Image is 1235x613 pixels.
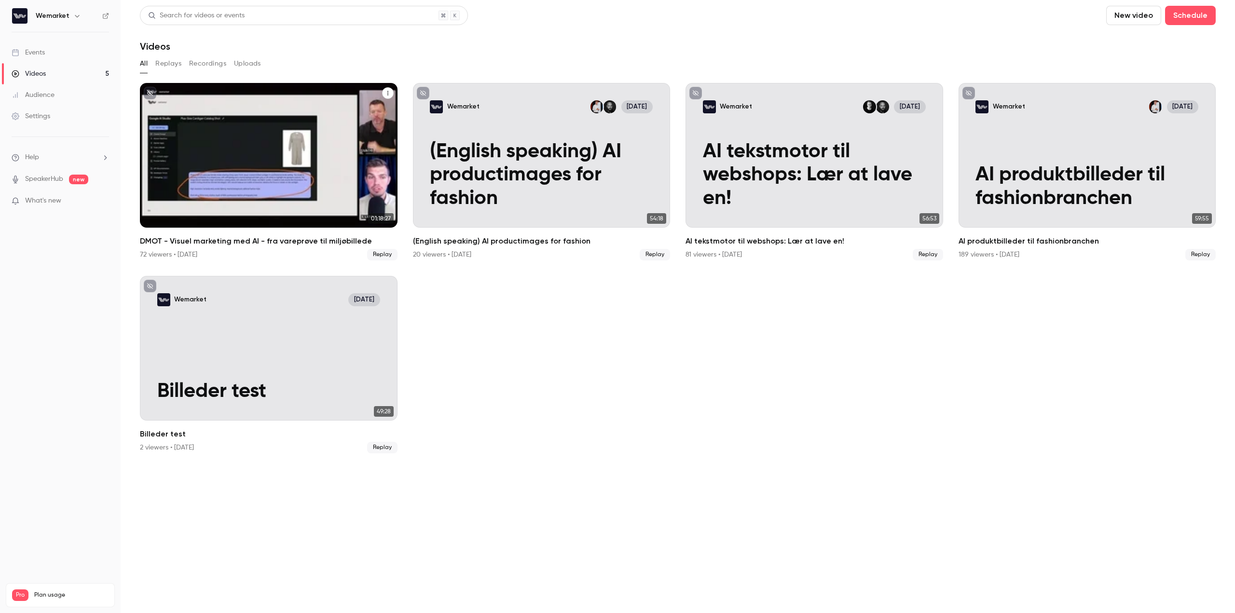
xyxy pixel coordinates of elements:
p: Wemarket [993,102,1025,111]
p: Wemarket [720,102,752,111]
a: SpeakerHub [25,174,63,184]
li: help-dropdown-opener [12,152,109,163]
span: Pro [12,589,28,601]
p: Wemarket [447,102,480,111]
button: All [140,56,148,71]
section: Videos [140,6,1216,607]
button: unpublished [689,87,702,99]
li: DMOT - Visuel marketing med AI - fra vareprøve til miljøbillede [140,83,398,260]
span: new [69,175,88,184]
span: 56:53 [919,213,939,224]
button: Schedule [1165,6,1216,25]
div: 2 viewers • [DATE] [140,443,194,452]
span: [DATE] [621,100,653,113]
a: AI produktbilleder til fashionbranchenWemarketRasmus Stouby[DATE]AI produktbilleder til fashionbr... [959,83,1216,260]
ul: Videos [140,83,1216,453]
div: Videos [12,69,46,79]
img: AI produktbilleder til fashionbranchen [975,100,988,113]
p: Billeder test [157,380,380,403]
iframe: Noticeable Trigger [97,197,109,205]
img: Thomas Haurum [604,100,617,113]
button: unpublished [962,87,975,99]
h2: (English speaking) AI productimages for fashion [413,235,671,247]
div: Search for videos or events [148,11,245,21]
img: Danni Jessen [863,100,876,113]
div: Settings [12,111,50,121]
img: Rasmus Stouby [590,100,604,113]
h2: AI tekstmotor til webshops: Lær at lave en! [686,235,943,247]
span: Replay [367,442,398,453]
span: 49:28 [374,406,394,417]
span: [DATE] [894,100,925,113]
span: Help [25,152,39,163]
span: 54:18 [647,213,666,224]
a: AI tekstmotor til webshops: Lær at lave en!WemarketThomas HaurumDanni Jessen[DATE]AI tekstmotor t... [686,83,943,260]
li: (English speaking) AI productimages for fashion [413,83,671,260]
h1: Videos [140,41,170,52]
li: Billeder test [140,276,398,453]
span: What's new [25,196,61,206]
button: Recordings [189,56,226,71]
button: New video [1106,6,1161,25]
div: 72 viewers • [DATE] [140,250,197,259]
a: Billeder testWemarket[DATE]Billeder test49:28Billeder test2 viewers • [DATE]Replay [140,276,398,453]
span: 59:55 [1192,213,1212,224]
h2: DMOT - Visuel marketing med AI - fra vareprøve til miljøbillede [140,235,398,247]
div: Events [12,48,45,57]
p: (English speaking) AI productimages for fashion [430,140,653,210]
h6: Wemarket [36,11,69,21]
p: AI tekstmotor til webshops: Lær at lave en! [703,140,926,210]
h2: Billeder test [140,428,398,440]
a: (English speaking) AI productimages for fashionWemarketThomas HaurumRasmus Stouby[DATE](English s... [413,83,671,260]
button: Replays [155,56,181,71]
img: Thomas Haurum [876,100,889,113]
span: Plan usage [34,591,109,599]
button: unpublished [144,87,156,99]
img: Rasmus Stouby [1149,100,1162,113]
p: AI produktbilleder til fashionbranchen [975,163,1198,210]
span: Replay [913,249,943,260]
img: AI tekstmotor til webshops: Lær at lave en! [703,100,716,113]
button: Uploads [234,56,261,71]
div: 189 viewers • [DATE] [959,250,1019,259]
p: Wemarket [174,295,206,304]
span: 01:18:27 [368,213,394,224]
div: 81 viewers • [DATE] [686,250,742,259]
img: Billeder test [157,293,170,306]
span: Replay [367,249,398,260]
span: Replay [640,249,670,260]
span: [DATE] [348,293,380,306]
img: (English speaking) AI productimages for fashion [430,100,443,113]
a: 01:18:27DMOT - Visuel marketing med AI - fra vareprøve til miljøbillede72 viewers • [DATE]Replay [140,83,398,260]
span: [DATE] [1167,100,1198,113]
h2: AI produktbilleder til fashionbranchen [959,235,1216,247]
button: unpublished [417,87,429,99]
span: Replay [1185,249,1216,260]
div: Audience [12,90,55,100]
div: 20 viewers • [DATE] [413,250,471,259]
li: AI tekstmotor til webshops: Lær at lave en! [686,83,943,260]
img: Wemarket [12,8,27,24]
button: unpublished [144,280,156,292]
li: AI produktbilleder til fashionbranchen [959,83,1216,260]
